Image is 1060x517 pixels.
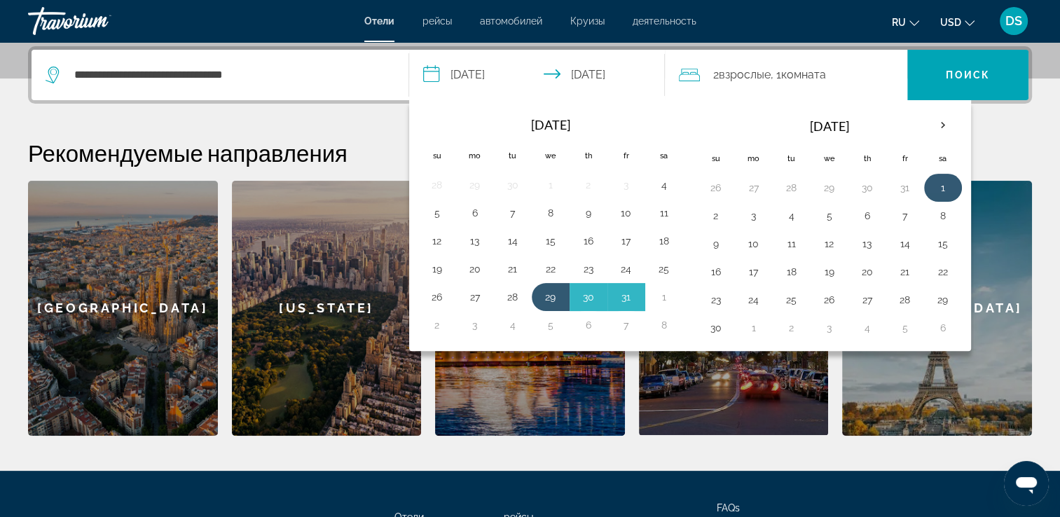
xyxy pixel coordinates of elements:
button: Day 12 [426,231,448,251]
button: Day 29 [464,175,486,195]
button: Day 21 [894,262,916,282]
button: Day 1 [743,318,765,338]
button: Day 6 [932,318,954,338]
button: Change currency [940,12,975,32]
button: Day 27 [743,178,765,198]
button: Day 17 [615,231,638,251]
button: Day 11 [780,234,803,254]
button: Day 13 [464,231,486,251]
button: Day 9 [577,203,600,223]
button: Day 26 [426,287,448,307]
button: Day 12 [818,234,841,254]
button: Day 6 [856,206,879,226]
button: Day 19 [818,262,841,282]
span: USD [940,17,961,28]
button: Day 30 [856,178,879,198]
button: Day 5 [426,203,448,223]
a: Travorium [28,3,168,39]
button: Day 7 [894,206,916,226]
th: [DATE] [735,109,924,143]
button: Day 14 [894,234,916,254]
span: Взрослые [718,68,770,81]
button: Day 29 [932,290,954,310]
table: Right calendar grid [697,109,962,342]
button: Day 29 [539,287,562,307]
button: Day 30 [705,318,727,338]
button: User Menu [996,6,1032,36]
button: Day 18 [780,262,803,282]
button: Search [907,50,1028,100]
button: Day 15 [932,234,954,254]
a: Круизы [570,15,605,27]
button: Day 4 [780,206,803,226]
button: Day 3 [818,318,841,338]
button: Day 17 [743,262,765,282]
a: автомобилей [480,15,542,27]
button: Day 4 [856,318,879,338]
button: Day 27 [464,287,486,307]
button: Day 7 [502,203,524,223]
button: Day 20 [464,259,486,279]
button: Day 4 [653,175,675,195]
button: Day 30 [577,287,600,307]
button: Day 10 [743,234,765,254]
button: Day 3 [615,175,638,195]
button: Day 26 [818,290,841,310]
button: Day 14 [502,231,524,251]
button: Day 1 [932,178,954,198]
button: Next month [924,109,962,142]
button: Day 5 [818,206,841,226]
button: Day 28 [426,175,448,195]
button: Day 26 [705,178,727,198]
button: Day 2 [780,318,803,338]
button: Day 18 [653,231,675,251]
a: деятельность [633,15,696,27]
span: FAQs [717,502,740,513]
button: Day 6 [577,315,600,335]
a: Отели [364,15,394,27]
button: Day 2 [577,175,600,195]
button: Day 8 [653,315,675,335]
div: [GEOGRAPHIC_DATA] [28,181,218,436]
button: Day 8 [932,206,954,226]
button: Day 2 [426,315,448,335]
button: Day 4 [502,315,524,335]
button: Day 21 [502,259,524,279]
button: Day 19 [426,259,448,279]
span: 2 [713,65,770,85]
button: Day 16 [705,262,727,282]
button: Day 9 [705,234,727,254]
button: Day 13 [856,234,879,254]
button: Day 25 [780,290,803,310]
input: Search hotel destination [73,64,387,85]
button: Day 7 [615,315,638,335]
button: Day 1 [539,175,562,195]
button: Day 20 [856,262,879,282]
div: Search widget [32,50,1028,100]
span: ru [892,17,906,28]
button: Day 22 [932,262,954,282]
button: Day 5 [894,318,916,338]
button: Day 2 [705,206,727,226]
button: Day 8 [539,203,562,223]
span: DS [1005,14,1022,28]
button: Select check in and out date [409,50,666,100]
button: Day 28 [780,178,803,198]
div: [US_STATE] [232,181,422,436]
a: рейсы [422,15,452,27]
button: Travelers: 2 adults, 0 children [665,50,907,100]
a: Barcelona[GEOGRAPHIC_DATA] [28,181,218,436]
a: New York[US_STATE] [232,181,422,436]
button: Day 11 [653,203,675,223]
button: Day 1 [653,287,675,307]
span: Поиск [946,69,990,81]
button: Change language [892,12,919,32]
button: Day 31 [894,178,916,198]
button: Day 16 [577,231,600,251]
span: Комната [780,68,825,81]
button: Day 28 [502,287,524,307]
